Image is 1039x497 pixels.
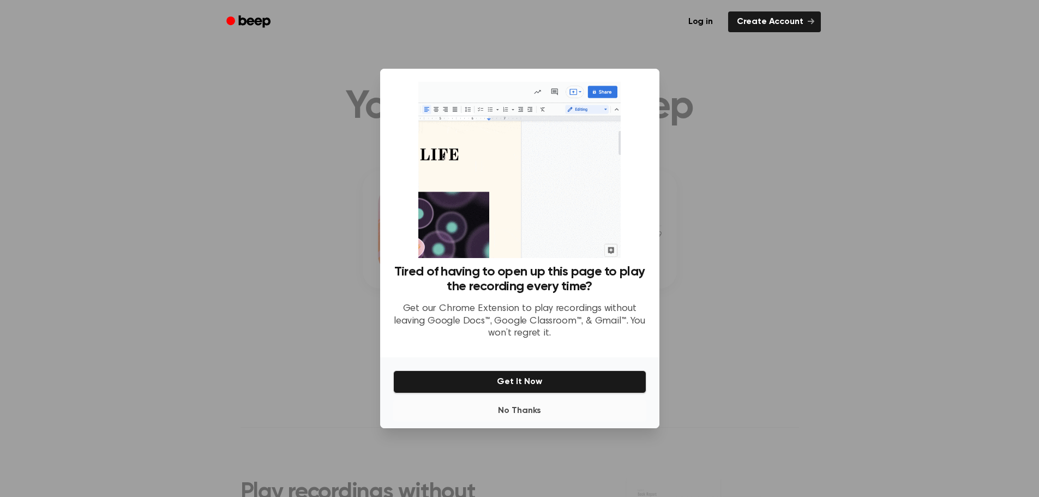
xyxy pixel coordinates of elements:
a: Beep [219,11,280,33]
a: Create Account [728,11,821,32]
a: Log in [680,11,722,32]
img: Beep extension in action [418,82,621,258]
p: Get our Chrome Extension to play recordings without leaving Google Docs™, Google Classroom™, & Gm... [393,303,646,340]
h3: Tired of having to open up this page to play the recording every time? [393,265,646,294]
button: Get It Now [393,370,646,393]
button: No Thanks [393,400,646,422]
